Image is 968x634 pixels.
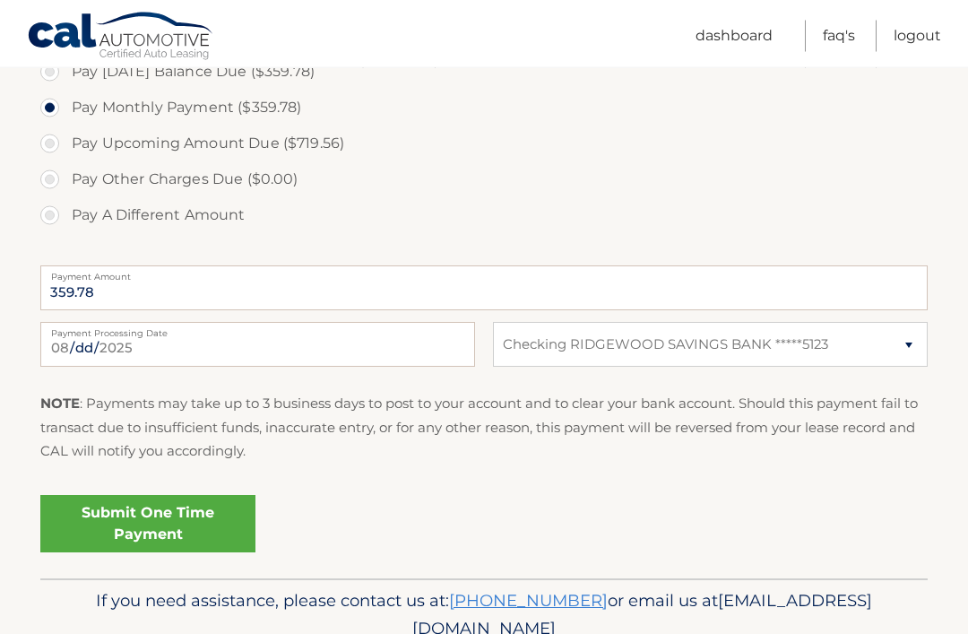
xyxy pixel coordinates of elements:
label: Payment Amount [40,266,928,281]
label: Pay Monthly Payment ($359.78) [40,91,928,126]
a: Cal Automotive [27,12,215,64]
a: Logout [894,21,941,52]
a: Dashboard [696,21,773,52]
label: Pay A Different Amount [40,198,928,234]
label: Pay Other Charges Due ($0.00) [40,162,928,198]
strong: NOTE [40,395,80,413]
input: Payment Date [40,323,475,368]
a: [PHONE_NUMBER] [449,591,608,612]
label: Pay Upcoming Amount Due ($719.56) [40,126,928,162]
label: Pay [DATE] Balance Due ($359.78) [40,55,928,91]
label: Payment Processing Date [40,323,475,337]
a: FAQ's [823,21,855,52]
input: Payment Amount [40,266,928,311]
p: : Payments may take up to 3 business days to post to your account and to clear your bank account.... [40,393,928,464]
a: Submit One Time Payment [40,496,255,553]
